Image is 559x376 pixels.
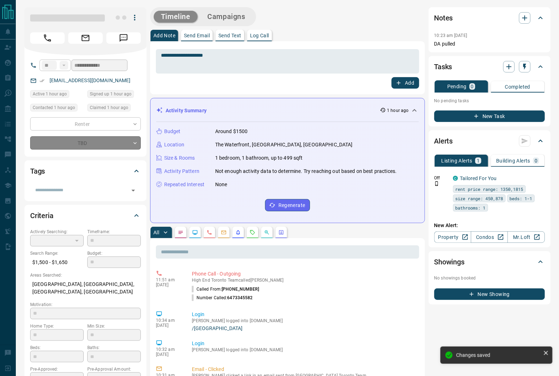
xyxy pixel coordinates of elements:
[154,11,198,23] button: Timeline
[164,168,199,175] p: Activity Pattern
[510,195,532,202] span: beds: 1-1
[30,163,141,180] div: Tags
[156,277,181,282] p: 11:51 am
[30,250,84,257] p: Search Range:
[250,33,269,38] p: Log Call
[200,11,253,23] button: Campaigns
[434,288,545,300] button: New Showing
[164,128,181,135] p: Budget
[456,204,486,211] span: bathrooms: 1
[156,352,181,357] p: [DATE]
[30,165,45,177] h2: Tags
[106,32,141,44] span: Message
[265,199,310,211] button: Regenerate
[30,117,141,131] div: Renter
[30,136,141,150] div: TBD
[87,229,141,235] p: Timeframe:
[164,181,204,188] p: Repeated Interest
[447,84,467,89] p: Pending
[50,77,131,83] a: [EMAIL_ADDRESS][DOMAIN_NAME]
[156,347,181,352] p: 10:32 am
[434,58,545,75] div: Tasks
[434,256,465,268] h2: Showings
[434,33,467,38] p: 10:23 am [DATE]
[192,340,416,347] p: Login
[30,344,84,351] p: Beds:
[227,295,253,300] span: 6473345582
[392,77,419,89] button: Add
[453,176,458,181] div: condos.ca
[156,323,181,328] p: [DATE]
[192,230,198,235] svg: Lead Browsing Activity
[434,275,545,281] p: No showings booked
[471,84,474,89] p: 0
[40,78,45,83] svg: Email Verified
[68,32,103,44] span: Email
[434,111,545,122] button: New Task
[87,323,141,329] p: Min Size:
[192,318,416,323] p: [PERSON_NAME] logged into [DOMAIN_NAME]
[192,366,416,373] p: Email - Clicked
[30,272,141,278] p: Areas Searched:
[535,158,537,163] p: 0
[87,250,141,257] p: Budget:
[33,104,75,111] span: Contacted 1 hour ago
[33,90,67,98] span: Active 1 hour ago
[192,286,259,292] p: Called From:
[477,158,480,163] p: 1
[215,168,397,175] p: Not enough activity data to determine. Try reaching out based on best practices.
[222,287,259,292] span: [PHONE_NUMBER]
[264,230,270,235] svg: Opportunities
[278,230,284,235] svg: Agent Actions
[442,158,473,163] p: Listing Alerts
[460,175,497,181] a: Tailored For You
[192,347,416,352] p: [PERSON_NAME] logged into [DOMAIN_NAME]
[164,141,184,149] p: Location
[87,90,141,100] div: Tue Oct 14 2025
[192,278,416,283] p: High End Toronto Team called [PERSON_NAME]
[184,33,210,38] p: Send Email
[434,9,545,27] div: Notes
[434,95,545,106] p: No pending tasks
[87,104,141,114] div: Tue Oct 14 2025
[456,352,540,358] div: Changes saved
[90,90,131,98] span: Signed up 1 hour ago
[508,231,545,243] a: Mr.Loft
[456,195,503,202] span: size range: 450,878
[471,231,508,243] a: Condos
[434,132,545,150] div: Alerts
[221,230,227,235] svg: Emails
[218,33,241,38] p: Send Text
[505,84,531,89] p: Completed
[30,366,84,372] p: Pre-Approved:
[215,154,303,162] p: 1 bedroom, 1 bathroom, up to 499 sqft
[192,325,416,331] a: /[GEOGRAPHIC_DATA]
[434,61,452,72] h2: Tasks
[192,311,416,318] p: Login
[156,282,181,287] p: [DATE]
[90,104,128,111] span: Claimed 1 hour ago
[215,181,227,188] p: None
[30,207,141,224] div: Criteria
[156,104,419,117] div: Activity Summary1 hour ago
[30,323,84,329] p: Home Type:
[434,222,545,229] p: New Alert:
[434,12,453,24] h2: Notes
[166,107,207,114] p: Activity Summary
[215,141,353,149] p: The Waterfront, [GEOGRAPHIC_DATA], [GEOGRAPHIC_DATA]
[250,230,255,235] svg: Requests
[164,154,195,162] p: Size & Rooms
[156,318,181,323] p: 10:34 am
[30,90,84,100] div: Tue Oct 14 2025
[153,230,159,235] p: All
[207,230,212,235] svg: Calls
[30,210,54,221] h2: Criteria
[192,295,253,301] p: Number Called:
[30,229,84,235] p: Actively Searching:
[87,366,141,372] p: Pre-Approval Amount:
[30,104,84,114] div: Tue Oct 14 2025
[128,185,138,196] button: Open
[178,230,184,235] svg: Notes
[434,253,545,271] div: Showings
[434,135,453,147] h2: Alerts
